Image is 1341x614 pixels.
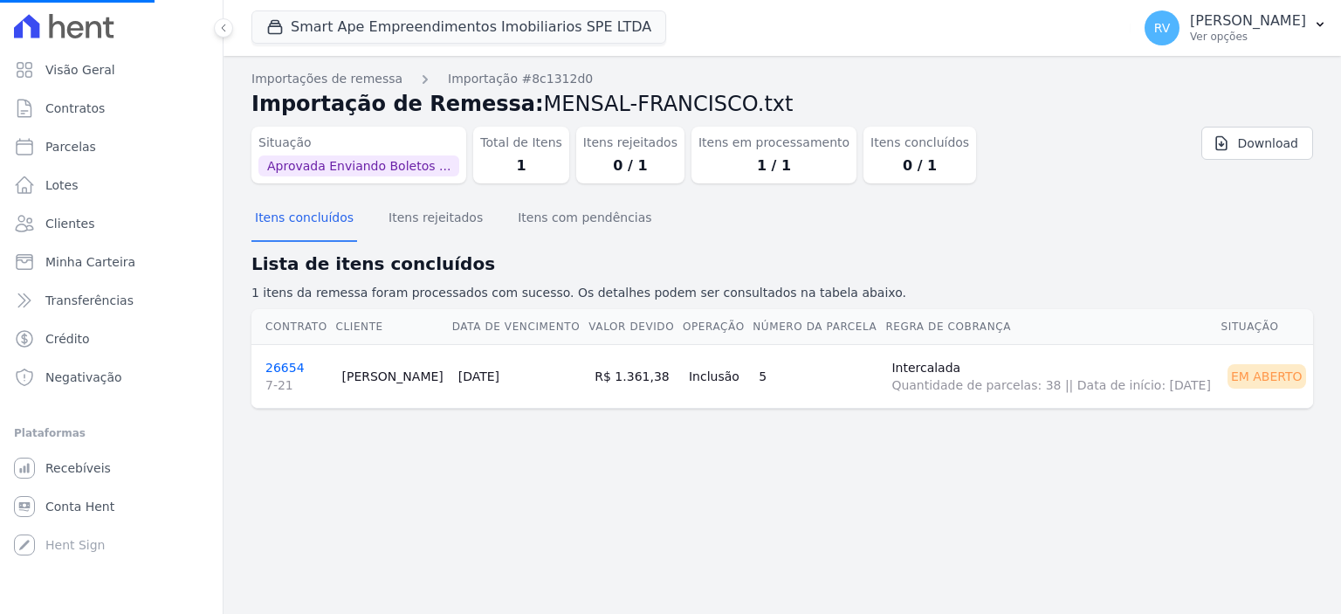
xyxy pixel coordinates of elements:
[1228,364,1306,389] div: Em Aberto
[752,344,884,408] td: 5
[14,423,209,444] div: Plataformas
[1190,30,1306,44] p: Ver opções
[451,344,588,408] td: [DATE]
[7,91,216,126] a: Contratos
[45,138,96,155] span: Parcelas
[45,292,134,309] span: Transferências
[258,155,459,176] span: Aprovada Enviando Boletos ...
[588,344,682,408] td: R$ 1.361,38
[451,309,588,345] th: Data de Vencimento
[7,489,216,524] a: Conta Hent
[45,498,114,515] span: Conta Hent
[7,206,216,241] a: Clientes
[45,253,135,271] span: Minha Carteira
[45,330,90,348] span: Crédito
[45,215,94,232] span: Clientes
[251,70,402,88] a: Importações de remessa
[752,309,884,345] th: Número da Parcela
[251,309,334,345] th: Contrato
[7,451,216,486] a: Recebíveis
[514,197,655,242] button: Itens com pendências
[1154,22,1171,34] span: RV
[45,176,79,194] span: Lotes
[884,344,1220,408] td: Intercalada
[1131,3,1341,52] button: RV [PERSON_NAME] Ver opções
[884,309,1220,345] th: Regra de Cobrança
[265,361,327,394] a: 266547-21
[588,309,682,345] th: Valor devido
[544,92,794,116] span: MENSAL-FRANCISCO.txt
[891,376,1213,394] span: Quantidade de parcelas: 38 || Data de início: [DATE]
[1201,127,1313,160] a: Download
[1221,309,1313,345] th: Situação
[334,344,450,408] td: [PERSON_NAME]
[7,321,216,356] a: Crédito
[265,376,327,394] span: 7-21
[45,459,111,477] span: Recebíveis
[583,134,677,152] dt: Itens rejeitados
[385,197,486,242] button: Itens rejeitados
[45,100,105,117] span: Contratos
[583,155,677,176] dd: 0 / 1
[7,245,216,279] a: Minha Carteira
[480,155,562,176] dd: 1
[870,155,969,176] dd: 0 / 1
[45,369,122,386] span: Negativação
[251,251,1313,277] h2: Lista de itens concluídos
[251,70,1313,88] nav: Breadcrumb
[682,344,752,408] td: Inclusão
[7,168,216,203] a: Lotes
[1190,12,1306,30] p: [PERSON_NAME]
[448,70,593,88] a: Importação #8c1312d0
[251,10,666,44] button: Smart Ape Empreendimentos Imobiliarios SPE LTDA
[251,284,1313,302] p: 1 itens da remessa foram processados com sucesso. Os detalhes podem ser consultados na tabela aba...
[870,134,969,152] dt: Itens concluídos
[7,52,216,87] a: Visão Geral
[698,134,849,152] dt: Itens em processamento
[682,309,752,345] th: Operação
[7,129,216,164] a: Parcelas
[7,283,216,318] a: Transferências
[480,134,562,152] dt: Total de Itens
[334,309,450,345] th: Cliente
[258,134,459,152] dt: Situação
[251,88,1313,120] h2: Importação de Remessa:
[251,197,357,242] button: Itens concluídos
[7,360,216,395] a: Negativação
[45,61,115,79] span: Visão Geral
[698,155,849,176] dd: 1 / 1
